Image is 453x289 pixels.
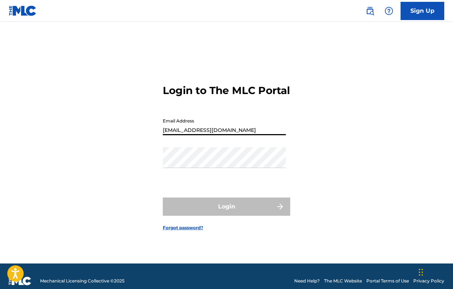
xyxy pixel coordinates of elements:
img: search [366,7,374,15]
a: Privacy Policy [413,278,444,284]
div: Help [382,4,396,18]
a: Need Help? [294,278,320,284]
div: Drag [419,261,423,283]
img: logo [9,277,31,285]
span: Mechanical Licensing Collective © 2025 [40,278,125,284]
iframe: Chat Widget [417,254,453,289]
a: Forgot password? [163,224,203,231]
a: Portal Terms of Use [366,278,409,284]
h3: Login to The MLC Portal [163,84,290,97]
img: help [385,7,393,15]
a: Sign Up [401,2,444,20]
a: The MLC Website [324,278,362,284]
img: MLC Logo [9,5,37,16]
a: Public Search [363,4,377,18]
